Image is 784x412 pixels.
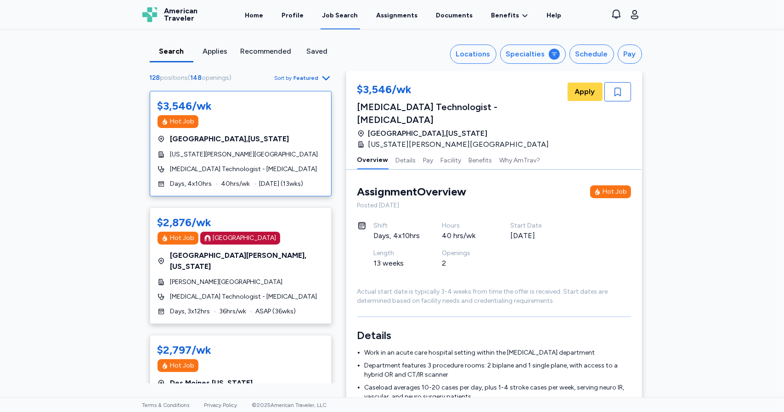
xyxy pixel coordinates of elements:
[365,383,631,401] li: Caseload averages 10-20 cases per day, plus 1-4 stroke cases per week, serving neuro IR, vascular...
[164,7,198,22] span: American Traveler
[213,234,276,243] div: [GEOGRAPHIC_DATA]
[368,128,488,139] span: [GEOGRAPHIC_DATA] , [US_STATE]
[153,46,190,57] div: Search
[442,230,489,241] div: 40 hrs/wk
[170,117,195,126] div: Hot Job
[365,361,631,379] li: Department features 3 procedure rooms: 2 biplane and 1 single plane, with access to a hybrid OR a...
[396,150,416,169] button: Details
[142,7,157,22] img: Logo
[294,74,319,82] span: Featured
[374,230,420,241] div: Days, 4x10hrs
[511,221,557,230] div: Start Date
[170,278,283,287] span: [PERSON_NAME][GEOGRAPHIC_DATA]
[170,250,324,272] span: [GEOGRAPHIC_DATA][PERSON_NAME] , [US_STATE]
[252,402,327,408] span: © 2025 American Traveler, LLC
[506,49,545,60] div: Specialties
[374,249,420,258] div: Length
[357,328,631,343] h3: Details
[423,150,434,169] button: Pay
[603,187,627,196] div: Hot Job
[170,165,317,174] span: [MEDICAL_DATA] Technologist - [MEDICAL_DATA]
[170,234,195,243] div: Hot Job
[202,74,230,82] span: openings
[469,150,492,169] button: Benefits
[491,11,529,20] a: Benefits
[191,74,202,82] span: 148
[491,11,519,20] span: Benefits
[624,49,636,60] div: Pay
[241,46,292,57] div: Recommended
[170,292,317,301] span: [MEDICAL_DATA] Technologist - [MEDICAL_DATA]
[357,100,566,126] div: [MEDICAL_DATA] Technologist - [MEDICAL_DATA]
[568,83,603,101] button: Apply
[259,179,304,189] span: [DATE] ( 13 wks)
[158,215,212,230] div: $2,876/wk
[256,307,296,316] span: ASAP ( 36 wks)
[299,46,335,57] div: Saved
[204,402,237,408] a: Privacy Policy
[357,201,631,210] div: Posted [DATE]
[170,361,195,370] div: Hot Job
[374,221,420,230] div: Shift
[511,230,557,241] div: [DATE]
[275,72,332,84] button: Sort byFeatured
[197,46,233,57] div: Applies
[500,45,566,64] button: Specialties
[575,49,608,60] div: Schedule
[170,179,212,189] span: Days, 4x10hrs
[170,307,210,316] span: Days, 3x12hrs
[357,184,467,199] div: Assignment Overview
[357,150,389,169] button: Overview
[456,49,491,60] div: Locations
[570,45,614,64] button: Schedule
[150,73,236,83] div: ( )
[158,99,212,113] div: $3,546/wk
[170,150,318,159] span: [US_STATE][PERSON_NAME][GEOGRAPHIC_DATA]
[450,45,496,64] button: Locations
[575,86,595,97] span: Apply
[142,402,190,408] a: Terms & Conditions
[322,11,358,20] div: Job Search
[160,74,188,82] span: positions
[618,45,642,64] button: Pay
[275,74,292,82] span: Sort by
[357,82,566,99] div: $3,546/wk
[442,221,489,230] div: Hours
[374,258,420,269] div: 13 weeks
[221,179,250,189] span: 40 hrs/wk
[150,74,160,82] span: 128
[357,287,631,306] div: Actual start date is typically 3-4 weeks from time the offer is received. Start dates are determi...
[158,343,212,357] div: $2,797/wk
[170,378,253,389] span: Des Moines , [US_STATE]
[442,249,489,258] div: Openings
[500,150,541,169] button: Why AmTrav?
[220,307,247,316] span: 36 hrs/wk
[321,1,360,29] a: Job Search
[170,134,289,145] span: [GEOGRAPHIC_DATA] , [US_STATE]
[368,139,549,150] span: [US_STATE][PERSON_NAME][GEOGRAPHIC_DATA]
[441,150,462,169] button: Facility
[442,258,489,269] div: 2
[365,348,631,357] li: Work in an acute care hospital setting within the [MEDICAL_DATA] department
